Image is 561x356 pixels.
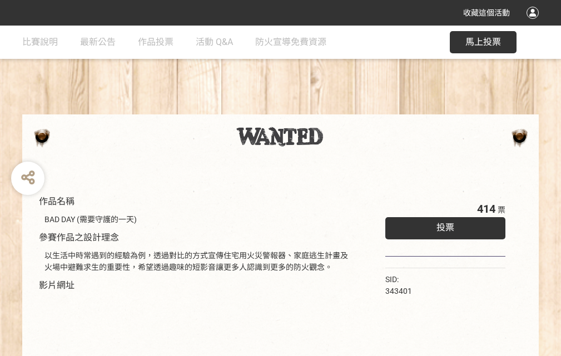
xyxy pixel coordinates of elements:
span: 參賽作品之設計理念 [39,232,119,243]
span: 收藏這個活動 [463,8,510,17]
iframe: Facebook Share [415,274,470,285]
span: 最新公告 [80,37,116,47]
div: 以生活中時常遇到的經驗為例，透過對比的方式宣傳住宅用火災警報器、家庭逃生計畫及火場中避難求生的重要性，希望透過趣味的短影音讓更多人認識到更多的防火觀念。 [44,250,352,273]
span: 影片網址 [39,280,75,290]
span: 票 [498,205,505,214]
a: 活動 Q&A [196,26,233,59]
a: 最新公告 [80,26,116,59]
a: 作品投票 [138,26,173,59]
span: 防火宣導免費資源 [255,37,326,47]
span: 414 [477,202,495,215]
a: 比賽說明 [22,26,58,59]
span: 活動 Q&A [196,37,233,47]
span: 作品名稱 [39,196,75,207]
span: SID: 343401 [385,275,412,295]
span: 比賽說明 [22,37,58,47]
span: 投票 [436,222,454,233]
span: 作品投票 [138,37,173,47]
span: 馬上投票 [465,37,501,47]
button: 馬上投票 [450,31,517,53]
div: BAD DAY (需要守護的一天) [44,214,352,225]
a: 防火宣導免費資源 [255,26,326,59]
